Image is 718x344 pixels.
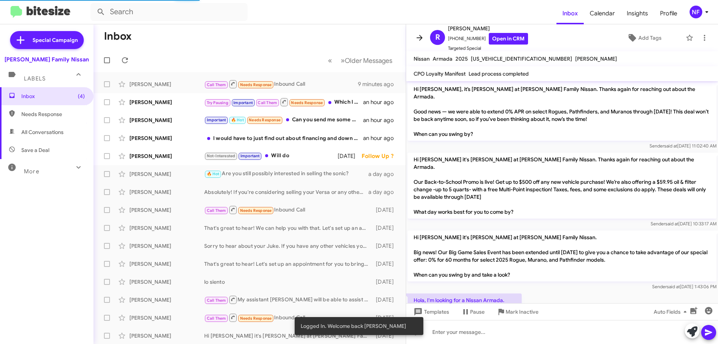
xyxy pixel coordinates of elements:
span: Targeted Special [448,45,528,52]
input: Search [90,3,248,21]
span: Save a Deal [21,146,49,154]
span: Older Messages [345,57,392,65]
div: [PERSON_NAME] [129,188,204,196]
span: Templates [412,305,449,319]
span: Logged In. Welcome back [PERSON_NAME] [301,322,406,330]
span: Armada [433,55,452,62]
div: Absolutely! If you're considering selling your Versa or any other vehicle, let's discuss how we c... [204,188,368,196]
div: Will do [204,152,338,160]
span: Special Campaign [33,36,78,44]
button: Templates [406,305,455,319]
div: an hour ago [363,98,400,106]
a: Special Campaign [10,31,84,49]
span: Try Pausing [207,100,228,105]
span: Inbox [21,92,85,100]
div: That's great to hear! We can help you with that. Let's set up an appointment to discuss your car ... [204,224,372,232]
span: Sender [DATE] 1:43:06 PM [652,284,717,289]
div: Which I would like to trade in [204,97,363,107]
div: [DATE] [338,152,362,160]
span: said at [664,143,677,149]
div: NF [690,6,702,18]
span: » [341,56,345,65]
div: an hour ago [363,116,400,124]
a: Calendar [584,3,621,24]
div: [PERSON_NAME] [129,278,204,286]
span: Important [240,153,260,158]
div: [PERSON_NAME] [129,332,204,340]
span: Needs Response [240,316,272,321]
a: Profile [654,3,683,24]
span: Needs Response [291,100,323,105]
div: [PERSON_NAME] [129,314,204,322]
span: Labels [24,75,46,82]
button: Next [336,53,397,68]
div: [PERSON_NAME] [129,260,204,268]
button: Mark Inactive [491,305,544,319]
span: Needs Response [21,110,85,118]
span: 2025 [455,55,468,62]
div: a day ago [368,170,400,178]
span: said at [665,221,678,226]
span: Sender [DATE] 10:33:17 AM [651,221,717,226]
button: Add Tags [605,31,682,45]
span: Auto Fields [654,305,690,319]
span: 🔥 Hot [207,171,220,176]
div: Inbound Call [204,205,372,214]
span: Needs Response [249,118,280,122]
p: Hi [PERSON_NAME] it's [PERSON_NAME] at [PERSON_NAME] Family Nissan. Thanks again for reaching out... [408,153,717,219]
button: Previous [323,53,337,68]
span: [PHONE_NUMBER] [448,33,528,45]
div: Hi [PERSON_NAME] it's [PERSON_NAME] at [PERSON_NAME] Family Nissan. Big news! Our Big Game Sales ... [204,332,372,340]
div: [PERSON_NAME] [129,80,204,88]
span: (4) [78,92,85,100]
a: Open in CRM [489,33,528,45]
span: Insights [621,3,654,24]
span: « [328,56,332,65]
a: Inbox [556,3,584,24]
p: Hi [PERSON_NAME], it’s [PERSON_NAME] at [PERSON_NAME] Family Nissan. Thanks again for reaching ou... [408,82,717,141]
div: [DATE] [372,260,400,268]
div: an hour ago [363,134,400,142]
div: I would have to just find out about financing and down payment possibly trade in what I have even... [204,134,363,142]
div: Follow Up ? [362,152,400,160]
span: Important [207,118,226,122]
span: [PERSON_NAME] [448,24,528,33]
div: [DATE] [372,206,400,214]
div: Can you send me some pictures [204,116,363,124]
span: R [435,31,440,43]
div: [DATE] [372,278,400,286]
span: Needs Response [240,82,272,87]
div: [DATE] [372,224,400,232]
button: Auto Fields [648,305,696,319]
div: [PERSON_NAME] [129,134,204,142]
button: NF [683,6,710,18]
span: said at [667,284,680,289]
div: [PERSON_NAME] [129,116,204,124]
span: Sender [DATE] 11:02:40 AM [650,143,717,149]
span: Mark Inactive [506,305,538,319]
div: [PERSON_NAME] [129,224,204,232]
span: Pause [470,305,485,319]
div: [PERSON_NAME] Family Nissan [4,56,89,63]
span: [PERSON_NAME] [575,55,617,62]
div: Inbound Call [204,313,372,322]
div: [DATE] [372,296,400,304]
span: Call Them [207,316,226,321]
div: [DATE] [372,242,400,250]
div: [PERSON_NAME] [129,152,204,160]
div: 9 minutes ago [358,80,400,88]
p: Hola, I'm looking for a Nissan Armada. Please let me know what you have on sale? [408,293,522,314]
span: Call Them [207,298,226,303]
div: Sorry to hear about your Juke. If you have any other vehicles you're considering selling, we'd lo... [204,242,372,250]
p: Hi [PERSON_NAME] it's [PERSON_NAME] at [PERSON_NAME] Family Nissan. Big news! Our Big Game Sales ... [408,231,717,281]
span: Important [233,100,253,105]
div: [PERSON_NAME] [129,170,204,178]
span: Not-Interested [207,153,236,158]
div: [PERSON_NAME] [129,296,204,304]
div: [PERSON_NAME] [129,242,204,250]
span: Nissan [414,55,430,62]
div: [PERSON_NAME] [129,206,204,214]
span: Call Them [258,100,277,105]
